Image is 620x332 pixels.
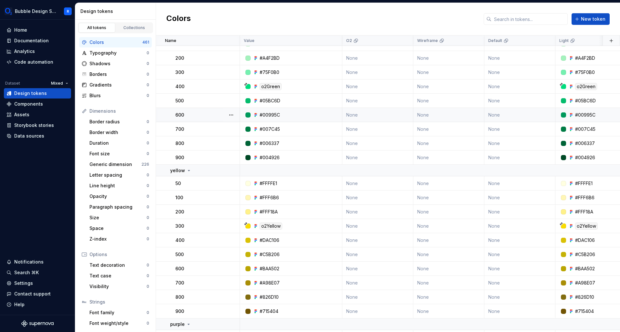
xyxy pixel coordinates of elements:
div: Letter spacing [89,172,147,178]
p: Name [165,38,176,43]
td: None [342,304,413,318]
div: 0 [147,215,149,220]
a: Supernova Logo [21,320,54,327]
td: None [413,51,484,65]
a: Storybook stories [4,120,71,130]
td: None [484,262,555,276]
div: #FFF18A [260,209,278,215]
a: Visibility0 [87,281,152,292]
td: None [484,219,555,233]
p: 300 [175,223,184,229]
div: #BAA502 [575,265,595,272]
div: o2Yellow [260,223,282,230]
td: None [413,176,484,191]
div: 0 [147,82,149,88]
div: Settings [14,280,33,286]
div: Home [14,27,27,33]
div: #826D10 [575,294,594,300]
td: None [342,205,413,219]
p: 400 [175,83,184,90]
div: Visibility [89,283,147,290]
a: Blurs0 [79,90,152,101]
td: None [484,290,555,304]
div: #FFF6B6 [575,194,594,201]
div: 0 [147,310,149,315]
td: None [342,108,413,122]
div: #FFF18A [575,209,593,215]
div: #FFFFE1 [260,180,277,187]
div: 0 [147,50,149,56]
a: Border radius0 [87,117,152,127]
div: Options [89,251,149,258]
td: None [342,94,413,108]
div: 0 [147,226,149,231]
a: Font family0 [87,307,152,318]
a: Size0 [87,213,152,223]
a: Duration0 [87,138,152,148]
div: Storybook stories [14,122,54,129]
p: 500 [175,98,184,104]
a: Shadows0 [79,58,152,69]
div: o2Green [260,83,282,90]
div: Opacity [89,193,147,200]
p: 900 [175,154,184,161]
a: Border width0 [87,127,152,138]
p: 500 [175,251,184,258]
div: Components [14,101,43,107]
img: 1a847f6c-1245-4c66-adf2-ab3a177fc91e.png [5,7,12,15]
a: Design tokens [4,88,71,99]
div: #00995C [575,112,595,118]
div: 0 [147,273,149,278]
p: 800 [175,140,184,147]
div: Font weight/style [89,320,147,327]
div: Collections [118,25,150,30]
td: None [484,108,555,122]
div: 0 [147,72,149,77]
button: Notifications [4,257,71,267]
div: #A98E07 [575,280,595,286]
div: Space [89,225,147,232]
td: None [413,233,484,247]
td: None [342,233,413,247]
p: 700 [175,280,184,286]
a: Z-index0 [87,234,152,244]
a: Opacity0 [87,191,152,202]
button: Bubble Design SystemR [1,4,74,18]
button: Help [4,299,71,310]
td: None [413,290,484,304]
div: Notifications [14,259,44,265]
div: Blurs [89,92,147,99]
td: None [342,136,413,150]
div: Size [89,214,147,221]
p: O2 [346,38,352,43]
div: Text case [89,273,147,279]
div: Border width [89,129,147,136]
div: #006337 [575,140,595,147]
td: None [484,94,555,108]
a: Data sources [4,131,71,141]
td: None [484,304,555,318]
div: Analytics [14,48,35,55]
div: 0 [147,172,149,178]
p: 400 [175,237,184,244]
a: Gradients0 [79,80,152,90]
a: Line height0 [87,181,152,191]
div: #75F0B0 [260,69,279,76]
td: None [413,205,484,219]
a: Components [4,99,71,109]
div: #DAC106 [260,237,279,244]
div: Generic dimension [89,161,141,168]
div: Dataset [5,81,20,86]
td: None [413,247,484,262]
div: #004926 [575,154,595,161]
td: None [413,150,484,165]
a: Letter spacing0 [87,170,152,180]
span: New token [581,16,605,22]
td: None [484,247,555,262]
button: New token [572,13,610,25]
a: Assets [4,109,71,120]
p: Default [488,38,502,43]
td: None [413,136,484,150]
div: #05BC6D [575,98,596,104]
p: 50 [175,180,181,187]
